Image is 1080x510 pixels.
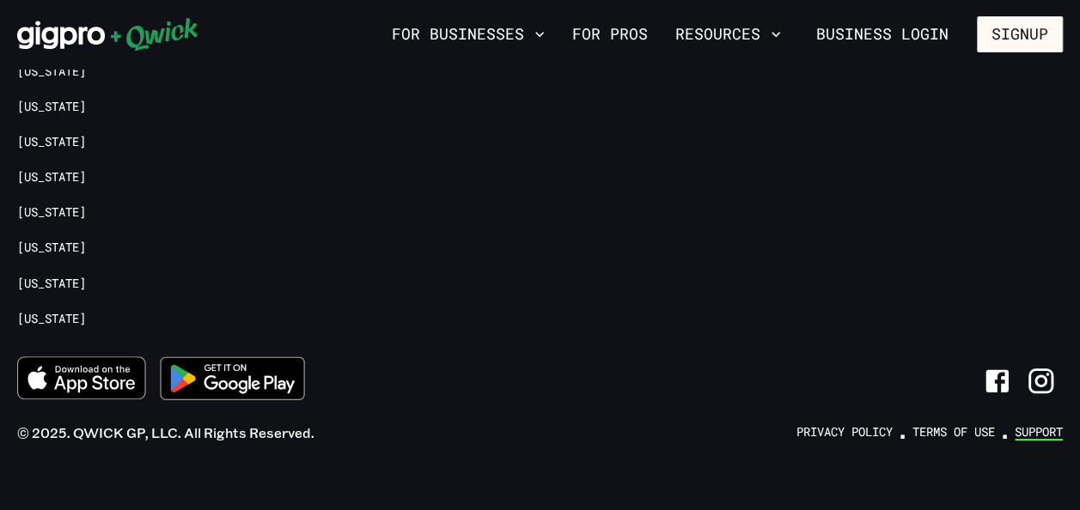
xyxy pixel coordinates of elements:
[975,359,1019,403] a: Link to Facebook
[149,346,316,410] img: Get it on Google Play
[17,240,86,256] a: [US_STATE]
[17,311,86,327] a: [US_STATE]
[17,134,86,150] a: [US_STATE]
[17,276,86,292] a: [US_STATE]
[17,99,86,115] a: [US_STATE]
[17,204,86,221] a: [US_STATE]
[385,20,552,49] button: For Businesses
[900,415,906,451] span: ·
[1015,424,1063,440] a: Support
[565,20,655,49] a: For Pros
[17,356,146,404] a: Download on the App Store
[796,424,893,440] a: Privacy Policy
[802,16,963,52] a: Business Login
[1019,359,1063,403] a: Link to Instagram
[977,16,1063,52] button: Signup
[912,424,995,440] a: Terms of Use
[17,64,86,80] a: [US_STATE]
[17,169,86,185] a: [US_STATE]
[668,20,788,49] button: Resources
[17,424,314,441] span: © 2025. QWICK GP, LLC. All Rights Reserved.
[1002,415,1008,451] span: ·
